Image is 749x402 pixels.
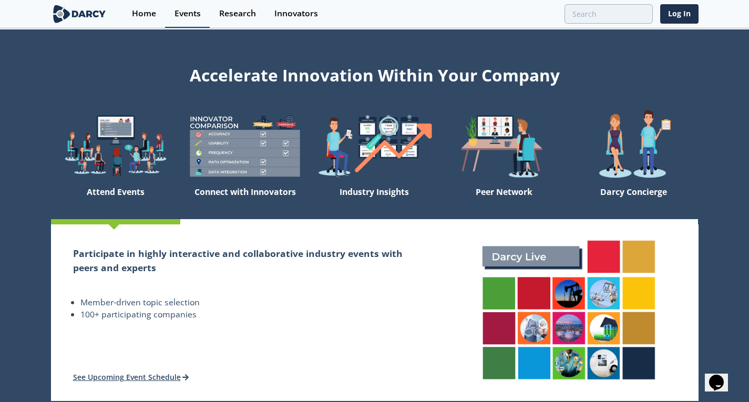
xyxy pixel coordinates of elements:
li: Member-driven topic selection [80,296,417,309]
h2: Participate in highly interactive and collaborative industry events with peers and experts [73,246,417,274]
img: welcome-compare-1b687586299da8f117b7ac84fd957760.png [180,109,310,182]
div: Peer Network [439,182,569,219]
img: welcome-find-a12191a34a96034fcac36f4ff4d37733.png [310,109,439,182]
div: Attend Events [51,182,180,219]
img: attend-events-831e21027d8dfeae142a4bc70e306247.png [471,230,666,391]
input: Advanced Search [565,4,653,24]
div: Home [132,9,156,18]
iframe: chat widget [705,360,738,391]
img: welcome-explore-560578ff38cea7c86bcfe544b5e45342.png [51,109,180,182]
div: Research [219,9,256,18]
div: Accelerate Innovation Within Your Company [51,59,699,87]
div: Connect with Innovators [180,182,310,219]
div: Darcy Concierge [569,182,698,219]
img: logo-wide.svg [51,5,108,23]
a: See Upcoming Event Schedule [73,372,189,382]
li: 100+ participating companies [80,308,417,321]
img: welcome-attend-b816887fc24c32c29d1763c6e0ddb6e6.png [439,109,569,182]
div: Events [175,9,201,18]
div: Industry Insights [310,182,439,219]
div: Innovators [274,9,318,18]
img: welcome-concierge-wide-20dccca83e9cbdbb601deee24fb8df72.png [569,109,698,182]
a: Log In [660,4,699,24]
